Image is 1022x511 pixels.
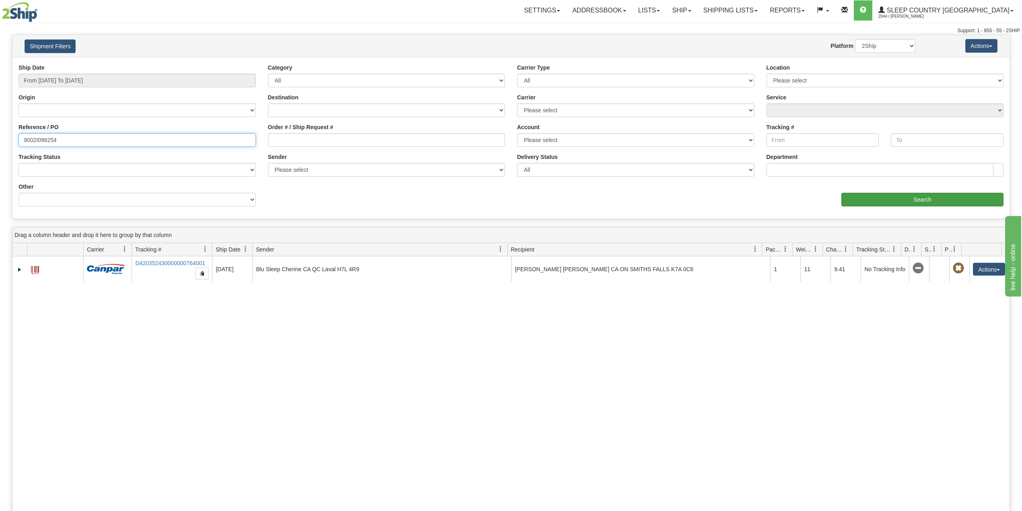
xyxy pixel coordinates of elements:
[913,263,924,274] span: No Tracking Info
[212,256,252,282] td: [DATE]
[945,245,952,253] span: Pickup Status
[12,227,1010,243] div: grid grouping header
[25,39,76,53] button: Shipment Filters
[16,266,24,274] a: Expand
[953,263,964,274] span: Pickup Not Assigned
[252,256,511,282] td: Blu Sleep Cherine CA QC Laval H7L 4R9
[517,64,550,72] label: Carrier Type
[198,242,212,256] a: Tracking # filter column settings
[518,0,566,21] a: Settings
[19,183,33,191] label: Other
[566,0,632,21] a: Addressbook
[87,245,104,253] span: Carrier
[839,242,853,256] a: Charge filter column settings
[666,0,697,21] a: Ship
[118,242,132,256] a: Carrier filter column settings
[826,245,843,253] span: Charge
[764,0,811,21] a: Reports
[905,245,911,253] span: Delivery Status
[766,64,790,72] label: Location
[195,268,209,280] button: Copy to clipboard
[779,242,792,256] a: Packages filter column settings
[517,153,558,161] label: Delivery Status
[517,93,536,101] label: Carrier
[1003,214,1021,297] iframe: chat widget
[6,5,74,14] div: live help - online
[861,256,909,282] td: No Tracking Info
[19,93,35,101] label: Origin
[19,64,45,72] label: Ship Date
[830,42,853,50] label: Platform
[856,245,891,253] span: Tracking Status
[800,256,830,282] td: 11
[239,242,252,256] a: Ship Date filter column settings
[973,263,1005,276] button: Actions
[891,133,1003,147] input: To
[872,0,1020,21] a: Sleep Country [GEOGRAPHIC_DATA] 2044 / [PERSON_NAME]
[632,0,666,21] a: Lists
[878,12,939,21] span: 2044 / [PERSON_NAME]
[766,133,879,147] input: From
[948,242,961,256] a: Pickup Status filter column settings
[268,123,334,131] label: Order # / Ship Request #
[965,39,997,53] button: Actions
[256,245,274,253] span: Sender
[766,93,787,101] label: Service
[87,264,125,274] img: 14 - Canpar
[796,245,813,253] span: Weight
[907,242,921,256] a: Delivery Status filter column settings
[511,256,771,282] td: [PERSON_NAME] [PERSON_NAME] CA ON SMITHS FALLS K7A 0C6
[809,242,822,256] a: Weight filter column settings
[927,242,941,256] a: Shipment Issues filter column settings
[511,245,534,253] span: Recipient
[766,153,798,161] label: Department
[216,245,240,253] span: Ship Date
[19,123,59,131] label: Reference / PO
[268,153,287,161] label: Sender
[19,153,60,161] label: Tracking Status
[766,245,783,253] span: Packages
[135,260,205,266] a: D420352430000000764001
[135,245,161,253] span: Tracking #
[697,0,764,21] a: Shipping lists
[841,193,1003,206] input: Search
[887,242,901,256] a: Tracking Status filter column settings
[766,123,794,131] label: Tracking #
[830,256,861,282] td: 9.41
[885,7,1010,14] span: Sleep Country [GEOGRAPHIC_DATA]
[2,27,1020,34] div: Support: 1 - 855 - 55 - 2SHIP
[494,242,507,256] a: Sender filter column settings
[268,93,299,101] label: Destination
[268,64,293,72] label: Category
[748,242,762,256] a: Recipient filter column settings
[517,123,540,131] label: Account
[31,262,39,275] a: Label
[770,256,800,282] td: 1
[925,245,931,253] span: Shipment Issues
[2,2,37,22] img: logo2044.jpg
